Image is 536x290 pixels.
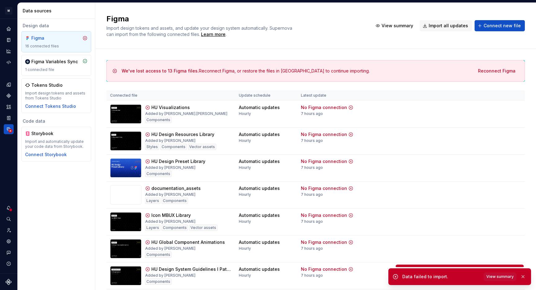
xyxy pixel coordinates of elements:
[239,138,251,143] div: Hourly
[301,219,323,224] div: 7 hours ago
[486,274,514,279] span: View summary
[201,31,226,37] a: Learn more
[373,20,417,31] button: View summary
[21,23,91,29] div: Design data
[239,158,280,165] div: Automatic updates
[151,266,231,272] div: HU Design System Guidelines l Patterns
[420,20,472,31] button: Import all updates
[235,90,297,101] th: Update schedule
[239,111,251,116] div: Hourly
[145,219,195,224] div: Added by [PERSON_NAME]
[382,23,413,29] span: View summary
[162,198,188,204] div: Components
[429,23,468,29] span: Import all updates
[301,158,347,165] div: No Figma connection
[25,103,76,109] button: Connect Tokens Studio
[145,279,172,285] div: Components
[4,236,14,246] a: Settings
[4,225,14,235] a: Invite team
[239,185,280,191] div: Automatic updates
[239,246,251,251] div: Hourly
[301,185,347,191] div: No Figma connection
[301,131,347,138] div: No Figma connection
[151,158,205,165] div: HU Design Preset Library
[122,68,370,74] div: Reconnect Figma, or restore the files in [GEOGRAPHIC_DATA] to continue importing.
[239,165,251,170] div: Hourly
[484,272,516,281] button: View summary
[301,212,347,218] div: No Figma connection
[145,165,195,170] div: Added by [PERSON_NAME]
[21,118,91,124] div: Code data
[25,44,87,49] div: 16 connected files
[21,55,91,76] a: Figma Variables Sync1 connected file
[31,35,61,41] div: Figma
[239,131,280,138] div: Automatic updates
[25,152,67,158] button: Connect Storybook
[301,246,323,251] div: 7 hours ago
[239,212,280,218] div: Automatic updates
[475,20,525,31] button: Connect new file
[239,104,280,111] div: Automatic updates
[25,139,87,149] div: Import and automatically update your code data from Storybook.
[145,171,172,177] div: Components
[4,113,14,123] a: Storybook stories
[145,192,195,197] div: Added by [PERSON_NAME]
[4,124,14,134] a: Data sources
[4,214,14,224] button: Search ⌘K
[1,4,16,17] button: M
[23,8,92,14] div: Data sources
[145,252,172,258] div: Components
[301,266,347,272] div: No Figma connection
[301,239,347,245] div: No Figma connection
[145,246,195,251] div: Added by [PERSON_NAME]
[160,144,187,150] div: Components
[106,25,293,37] span: Import design tokens and assets, and update your design system automatically. Supernova can impor...
[151,212,191,218] div: Icon MBUX Library
[145,144,159,150] div: Styles
[301,104,347,111] div: No Figma connection
[239,239,280,245] div: Automatic updates
[4,24,14,34] div: Home
[478,68,516,74] span: Reconnect Figma
[25,67,87,72] div: 1 connected file
[239,192,251,197] div: Hourly
[4,80,14,90] a: Design tokens
[21,31,91,52] a: Figma16 connected files
[4,57,14,67] a: Code automation
[239,273,251,278] div: Hourly
[301,192,323,197] div: 7 hours ago
[6,279,12,285] svg: Supernova Logo
[301,138,323,143] div: 7 hours ago
[301,111,323,116] div: 7 hours ago
[484,23,521,29] span: Connect new file
[21,127,91,161] a: StorybookImport and automatically update your code data from Storybook.Connect Storybook
[145,138,195,143] div: Added by [PERSON_NAME]
[151,104,190,111] div: HU Visualizations
[4,46,14,56] a: Analytics
[106,14,365,24] h2: Figma
[122,68,199,73] span: We've lost access to 13 Figma files.
[162,225,188,231] div: Components
[4,35,14,45] a: Documentation
[402,274,480,280] div: Data failed to import.
[145,117,172,123] div: Components
[4,102,14,112] a: Assets
[4,248,14,257] button: Contact support
[4,91,14,101] a: Components
[25,91,87,101] div: Import design tokens and assets from Tokens Studio
[151,185,201,191] div: documentation_assets
[151,131,214,138] div: HU Design Resources Library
